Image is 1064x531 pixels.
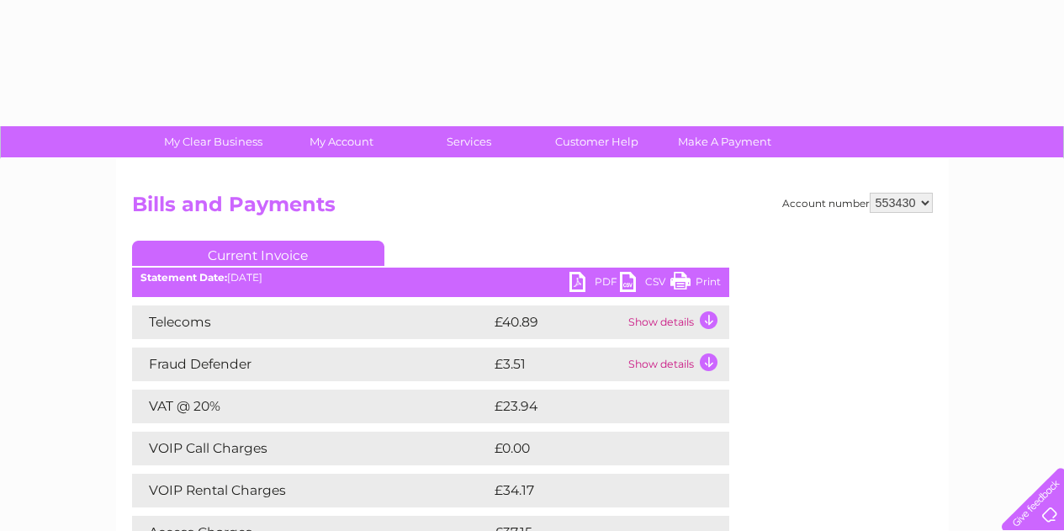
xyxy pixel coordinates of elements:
td: Show details [624,305,729,339]
td: Fraud Defender [132,348,490,381]
a: CSV [620,272,670,296]
div: Account number [782,193,933,213]
a: Customer Help [527,126,666,157]
td: Telecoms [132,305,490,339]
a: Make A Payment [655,126,794,157]
td: VOIP Rental Charges [132,474,490,507]
h2: Bills and Payments [132,193,933,225]
div: [DATE] [132,272,729,284]
td: VAT @ 20% [132,390,490,423]
td: £34.17 [490,474,694,507]
td: £40.89 [490,305,624,339]
td: Show details [624,348,729,381]
a: PDF [569,272,620,296]
td: VOIP Call Charges [132,432,490,465]
a: Services [400,126,538,157]
a: My Clear Business [144,126,283,157]
b: Statement Date: [140,271,227,284]
td: £0.00 [490,432,691,465]
a: Print [670,272,721,296]
a: My Account [272,126,410,157]
td: £23.94 [490,390,696,423]
a: Current Invoice [132,241,384,266]
td: £3.51 [490,348,624,381]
